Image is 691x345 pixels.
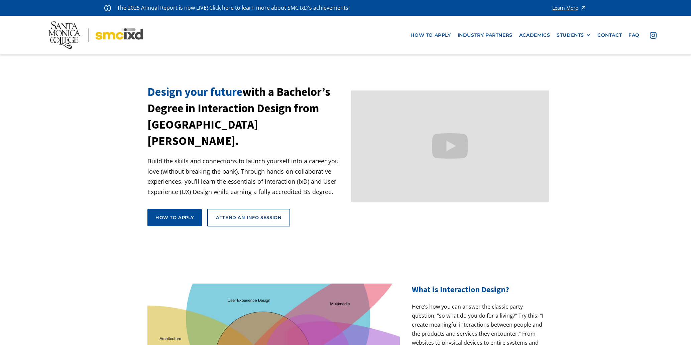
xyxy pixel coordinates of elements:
iframe: Design your future with a Bachelor's Degree in Interaction Design from Santa Monica College [351,91,549,202]
a: contact [594,29,625,41]
a: Attend an Info Session [207,209,290,226]
div: Learn More [552,6,578,10]
div: How to apply [155,214,194,220]
a: industry partners [454,29,516,41]
a: Academics [516,29,553,41]
a: Learn More [552,3,587,12]
a: how to apply [407,29,454,41]
span: Design your future [147,84,242,99]
div: STUDENTS [557,32,591,38]
a: How to apply [147,209,202,226]
img: icon - arrow - alert [580,3,587,12]
img: icon - instagram [650,32,657,39]
a: faq [625,29,643,41]
p: Build the skills and connections to launch yourself into a career you love (without breaking the ... [147,156,346,197]
img: Santa Monica College - SMC IxD logo [48,21,143,49]
h2: What is Interaction Design? [412,284,544,296]
h1: with a Bachelor’s Degree in Interaction Design from [GEOGRAPHIC_DATA][PERSON_NAME]. [147,84,346,149]
div: STUDENTS [557,32,584,38]
p: The 2025 Annual Report is now LIVE! Click here to learn more about SMC IxD's achievements! [117,3,350,12]
img: icon - information - alert [104,4,111,11]
div: Attend an Info Session [216,214,281,220]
